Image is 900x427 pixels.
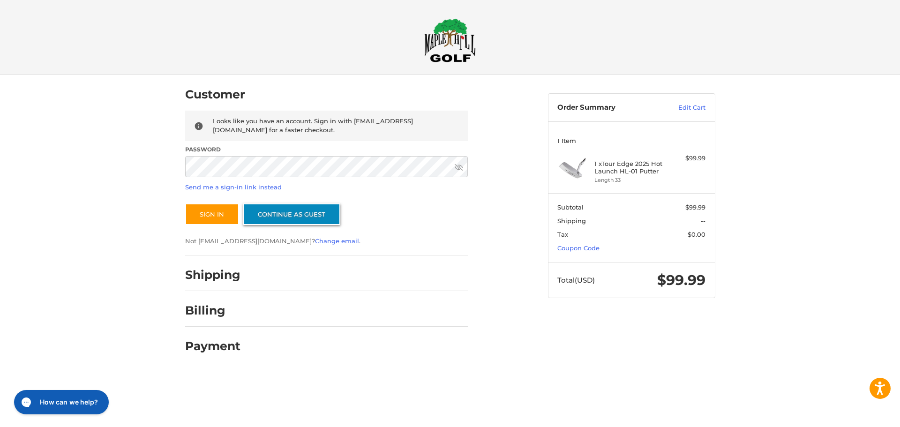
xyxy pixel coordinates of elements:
[557,276,595,285] span: Total (USD)
[594,160,666,175] h4: 1 x Tour Edge 2025 Hot Launch HL-01 Putter
[185,268,240,282] h2: Shipping
[557,217,586,225] span: Shipping
[557,244,600,252] a: Coupon Code
[557,231,568,238] span: Tax
[9,387,112,418] iframe: Gorgias live chat messenger
[701,217,705,225] span: --
[668,154,705,163] div: $99.99
[594,176,666,184] li: Length 33
[658,103,705,112] a: Edit Cart
[185,183,282,191] a: Send me a sign-in link instead
[213,117,413,134] span: Looks like you have an account. Sign in with [EMAIL_ADDRESS][DOMAIN_NAME] for a faster checkout.
[557,203,584,211] span: Subtotal
[185,339,240,353] h2: Payment
[185,237,468,246] p: Not [EMAIL_ADDRESS][DOMAIN_NAME]? .
[185,203,239,225] button: Sign In
[688,231,705,238] span: $0.00
[185,145,468,154] label: Password
[185,87,245,102] h2: Customer
[424,18,476,62] img: Maple Hill Golf
[685,203,705,211] span: $99.99
[557,137,705,144] h3: 1 Item
[243,203,340,225] a: Continue as guest
[185,303,240,318] h2: Billing
[315,237,359,245] a: Change email
[557,103,658,112] h3: Order Summary
[657,271,705,289] span: $99.99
